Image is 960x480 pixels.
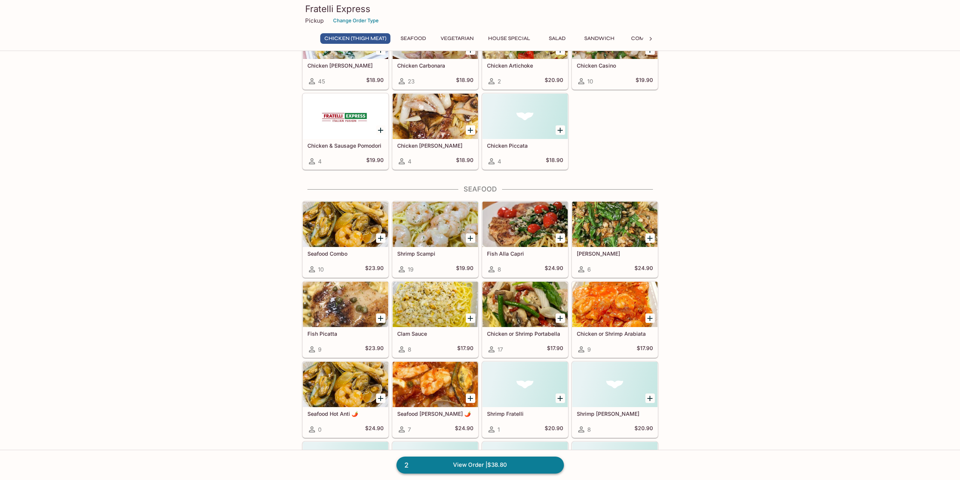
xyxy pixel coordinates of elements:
[397,250,473,257] h5: Shrimp Scampi
[376,125,386,135] button: Add Chicken & Sausage Pomodori
[393,94,478,139] div: Chicken Bruno
[396,33,430,44] button: Seafood
[303,362,388,407] div: Seafood Hot Anti 🌶️
[487,330,563,337] h5: Chicken or Shrimp Portabella
[637,345,653,354] h5: $17.90
[366,77,384,86] h5: $18.90
[320,33,390,44] button: Chicken (Thigh Meat)
[634,265,653,274] h5: $24.90
[366,157,384,166] h5: $19.90
[577,411,653,417] h5: Shrimp [PERSON_NAME]
[456,157,473,166] h5: $18.90
[572,282,657,327] div: Chicken or Shrimp Arabiata
[303,94,388,139] div: Chicken & Sausage Pomodori
[408,346,411,353] span: 8
[303,14,388,59] div: Chicken Alfredo
[482,13,568,90] a: Chicken Artichoke2$20.90
[302,185,658,193] h4: Seafood
[303,202,388,247] div: Seafood Combo
[645,394,655,403] button: Add Shrimp Alfredo
[572,362,657,407] div: Shrimp Alfredo
[556,125,565,135] button: Add Chicken Piccata
[393,14,478,59] div: Chicken Carbonara
[577,62,653,69] h5: Chicken Casino
[365,265,384,274] h5: $23.90
[587,266,591,273] span: 6
[318,346,321,353] span: 9
[645,233,655,243] button: Add Fish Basilio
[330,15,382,26] button: Change Order Type
[303,282,388,327] div: Fish Picatta
[487,411,563,417] h5: Shrimp Fratelli
[484,33,534,44] button: House Special
[392,281,478,358] a: Clam Sauce8$17.90
[318,426,321,433] span: 0
[397,62,473,69] h5: Chicken Carbonara
[303,281,389,358] a: Fish Picatta9$23.90
[305,17,324,24] p: Pickup
[376,313,386,323] button: Add Fish Picatta
[303,93,389,170] a: Chicken & Sausage Pomodori4$19.90
[397,142,473,149] h5: Chicken [PERSON_NAME]
[307,330,384,337] h5: Fish Picatta
[482,282,568,327] div: Chicken or Shrimp Portabella
[318,158,322,165] span: 4
[397,411,473,417] h5: Seafood [PERSON_NAME] 🌶️
[303,13,389,90] a: Chicken [PERSON_NAME]45$18.90
[636,77,653,86] h5: $19.90
[392,201,478,278] a: Shrimp Scampi19$19.90
[577,250,653,257] h5: [PERSON_NAME]
[487,62,563,69] h5: Chicken Artichoke
[397,330,473,337] h5: Clam Sauce
[436,33,478,44] button: Vegetarian
[572,361,658,438] a: Shrimp [PERSON_NAME]8$20.90
[400,460,413,471] span: 2
[546,157,563,166] h5: $18.90
[482,14,568,59] div: Chicken Artichoke
[408,158,412,165] span: 4
[466,394,475,403] button: Add Seafood Fra Diavolo 🌶️
[456,77,473,86] h5: $18.90
[487,250,563,257] h5: Fish Alla Capri
[577,330,653,337] h5: Chicken or Shrimp Arabiata
[393,202,478,247] div: Shrimp Scampi
[556,233,565,243] button: Add Fish Alla Capri
[547,345,563,354] h5: $17.90
[307,411,384,417] h5: Seafood Hot Anti 🌶️
[318,266,324,273] span: 10
[482,361,568,438] a: Shrimp Fratelli1$20.90
[625,33,659,44] button: Combo
[466,233,475,243] button: Add Shrimp Scampi
[305,3,655,15] h3: Fratelli Express
[498,426,500,433] span: 1
[482,362,568,407] div: Shrimp Fratelli
[318,78,325,85] span: 45
[456,265,473,274] h5: $19.90
[393,282,478,327] div: Clam Sauce
[556,394,565,403] button: Add Shrimp Fratelli
[545,265,563,274] h5: $24.90
[466,313,475,323] button: Add Clam Sauce
[634,425,653,434] h5: $20.90
[498,158,501,165] span: 4
[307,142,384,149] h5: Chicken & Sausage Pomodori
[307,62,384,69] h5: Chicken [PERSON_NAME]
[572,202,657,247] div: Fish Basilio
[498,346,503,353] span: 17
[482,94,568,139] div: Chicken Piccata
[455,425,473,434] h5: $24.90
[580,33,619,44] button: Sandwich
[498,266,501,273] span: 8
[376,233,386,243] button: Add Seafood Combo
[498,78,501,85] span: 2
[408,266,413,273] span: 19
[587,426,591,433] span: 8
[408,78,415,85] span: 23
[303,361,389,438] a: Seafood Hot Anti 🌶️0$24.90
[393,362,478,407] div: Seafood Fra Diavolo 🌶️
[482,281,568,358] a: Chicken or Shrimp Portabella17$17.90
[392,361,478,438] a: Seafood [PERSON_NAME] 🌶️7$24.90
[482,201,568,278] a: Fish Alla Capri8$24.90
[408,426,411,433] span: 7
[365,345,384,354] h5: $23.90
